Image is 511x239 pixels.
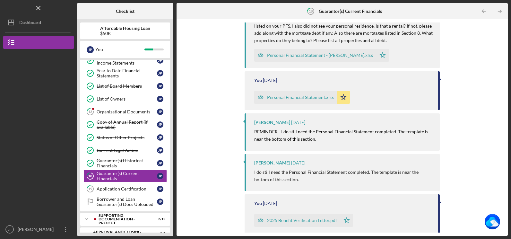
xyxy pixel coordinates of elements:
div: You [254,201,262,206]
tspan: 19 [88,187,92,191]
time: 2025-08-05 11:56 [263,78,277,83]
div: J P [157,160,163,166]
div: J P [87,46,94,53]
div: Approval and Closing Phase [93,230,149,237]
button: Personal Financial Statement - [PERSON_NAME].xlsx [254,49,389,62]
div: Organizational Documents [97,109,157,114]
div: J P [157,96,163,102]
div: J P [157,57,163,64]
a: Copy of Annual Report (if available)JP [83,118,167,131]
a: List of Board MembersJP [83,80,167,93]
div: Supporting Documentation - Project [99,214,149,225]
a: 3 Years of Balance Sheets & Income StatementsJP [83,54,167,67]
div: Current Legal Action [97,148,157,153]
time: 2025-07-14 20:52 [263,201,277,206]
a: 13Organizational DocumentsJP [83,105,167,118]
a: Current Legal ActionJP [83,144,167,157]
div: J P [157,109,163,115]
div: Dashboard [19,16,41,31]
b: Affordable Housing Loan [100,26,150,31]
b: Guarantor(s) Current Financials [319,9,382,14]
div: Application Certification [97,186,157,191]
button: Personal Financial Statement.xlsx [254,91,350,104]
p: I have re-uploaded your PFS. Please update it to include ALL of the real estate you own. I notice... [254,1,433,44]
a: 19Application CertificationJP [83,182,167,195]
tspan: 13 [88,110,92,114]
tspan: 18 [308,9,312,13]
div: 2 / 12 [154,217,165,221]
div: Guarantor(s) Current Financials [97,171,157,181]
div: List of Board Members [97,84,157,89]
div: J P [157,134,163,141]
text: JP [8,228,11,231]
div: List of Owners [97,96,157,102]
div: [PERSON_NAME] [254,160,290,165]
div: [PERSON_NAME] [254,120,290,125]
div: J P [157,186,163,192]
div: Personal Financial Statement - [PERSON_NAME].xlsx [267,53,373,58]
div: 3 Years of Balance Sheets & Income Statements [97,55,157,66]
time: 2025-08-04 17:39 [291,120,305,125]
a: Borrower and Loan Guarantor(s) Docs UploadedJP [83,195,167,208]
div: 2025 Benefit Verification Letter.pdf [267,218,337,223]
div: You [254,78,262,83]
div: J P [157,199,163,205]
tspan: 18 [88,174,92,178]
div: J P [157,147,163,154]
mark: REMINDER - I do still need the Personal Financial Statement completed. The template is near the b... [254,129,429,141]
div: Status of Other Projects [97,135,157,140]
div: Personal Financial Statement.xlsx [267,95,334,100]
div: J P [157,121,163,128]
p: I do still need the Personal Financial Statement completed. The template is near the bottom of th... [254,169,433,183]
button: 2025 Benefit Verification Letter.pdf [254,214,353,227]
div: 0 / 3 [154,232,165,235]
time: 2025-07-29 18:09 [291,160,305,165]
div: Year to Date Financial Statements [97,68,157,78]
div: [PERSON_NAME] [16,223,58,237]
div: Guarantor(s) Historical Financials [97,158,157,168]
a: Guarantor(s) Historical FinancialsJP [83,157,167,170]
a: Year to Date Financial StatementsJP [83,67,167,80]
div: Borrower and Loan Guarantor(s) Docs Uploaded [97,197,157,207]
div: J P [157,83,163,89]
a: 18Guarantor(s) Current FinancialsJP [83,170,167,182]
b: Checklist [116,9,134,14]
a: Status of Other ProjectsJP [83,131,167,144]
div: Copy of Annual Report (if available) [97,119,157,130]
button: JP[PERSON_NAME] [3,223,74,236]
div: You [95,44,144,55]
div: J P [157,173,163,179]
div: J P [157,70,163,76]
button: Dashboard [3,16,74,29]
div: $50K [100,31,150,36]
a: List of OwnersJP [83,93,167,105]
